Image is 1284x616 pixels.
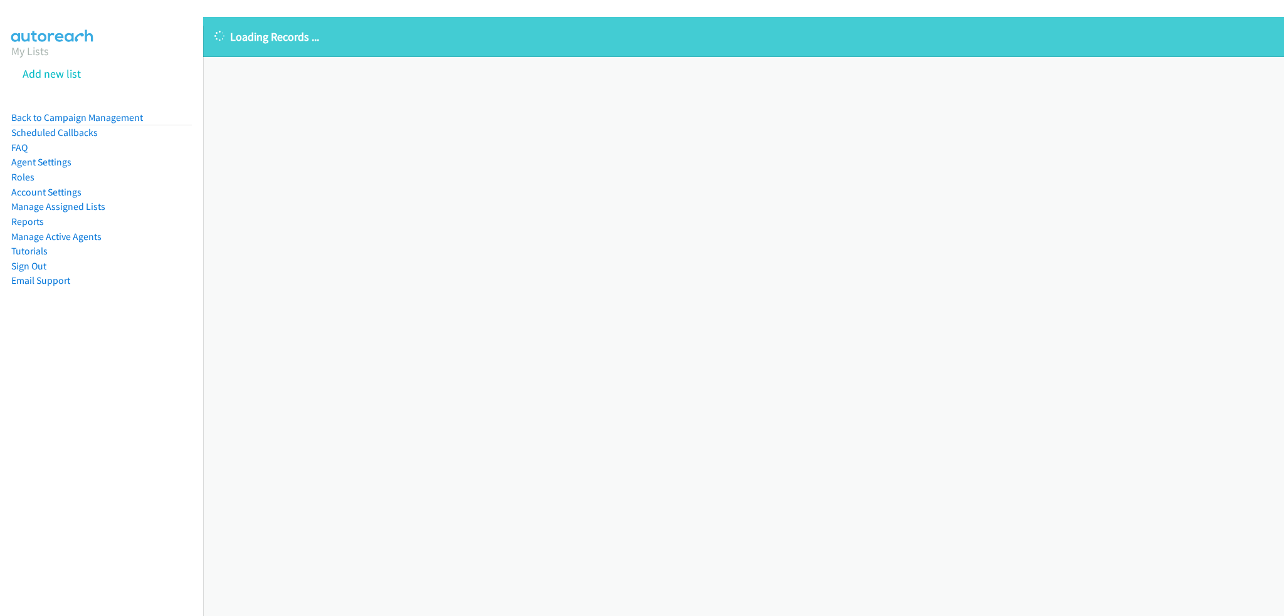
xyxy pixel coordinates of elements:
a: My Lists [11,44,49,58]
a: Tutorials [11,245,48,257]
a: FAQ [11,142,28,154]
a: Add new list [23,66,81,81]
p: Loading Records ... [214,28,1273,45]
a: Reports [11,216,44,227]
a: Manage Assigned Lists [11,201,105,212]
a: Scheduled Callbacks [11,127,98,138]
a: Agent Settings [11,156,71,168]
a: Email Support [11,274,70,286]
a: Manage Active Agents [11,231,102,243]
a: Roles [11,171,34,183]
a: Sign Out [11,260,46,272]
a: Back to Campaign Management [11,112,143,123]
a: Account Settings [11,186,82,198]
